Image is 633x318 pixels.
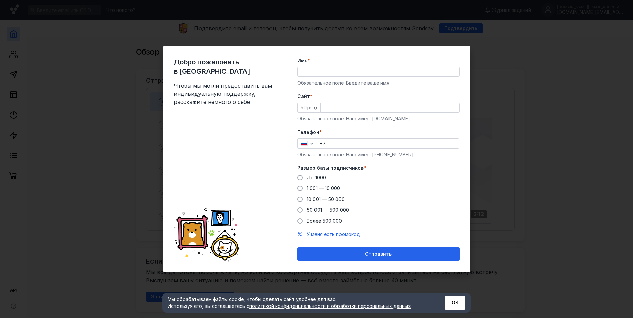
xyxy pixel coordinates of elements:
[297,57,308,64] span: Имя
[307,175,326,180] span: До 1000
[307,207,349,213] span: 50 001 — 500 000
[365,251,392,257] span: Отправить
[297,93,310,100] span: Cайт
[249,303,411,309] a: политикой конфиденциальности и обработки персональных данных
[307,185,340,191] span: 1 001 — 10 000
[297,165,364,172] span: Размер базы подписчиков
[307,196,345,202] span: 10 001 — 50 000
[174,57,275,76] span: Добро пожаловать в [GEOGRAPHIC_DATA]
[307,231,360,238] button: У меня есть промокод
[297,79,460,86] div: Обязательное поле. Введите ваше имя
[168,296,428,310] div: Мы обрабатываем файлы cookie, чтобы сделать сайт удобнее для вас. Используя его, вы соглашаетесь c
[445,296,465,310] button: ОК
[307,231,360,237] span: У меня есть промокод
[307,218,342,224] span: Более 500 000
[297,151,460,158] div: Обязательное поле. Например: [PHONE_NUMBER]
[297,129,319,136] span: Телефон
[297,115,460,122] div: Обязательное поле. Например: [DOMAIN_NAME]
[297,247,460,261] button: Отправить
[174,82,275,106] span: Чтобы мы могли предоставить вам индивидуальную поддержку, расскажите немного о себе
